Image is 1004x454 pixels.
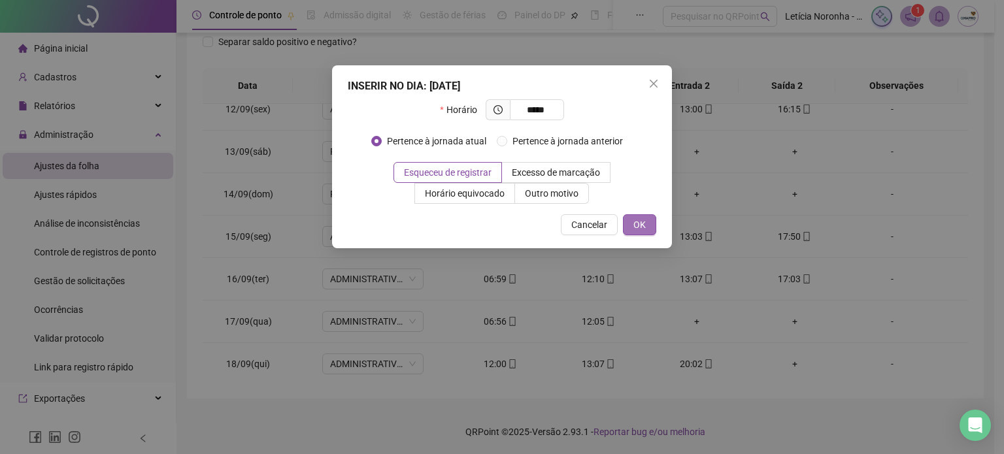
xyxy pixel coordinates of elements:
[440,99,485,120] label: Horário
[512,167,600,178] span: Excesso de marcação
[382,134,492,148] span: Pertence à jornada atual
[494,105,503,114] span: clock-circle
[348,78,656,94] div: INSERIR NO DIA : [DATE]
[425,188,505,199] span: Horário equivocado
[643,73,664,94] button: Close
[525,188,578,199] span: Outro motivo
[507,134,628,148] span: Pertence à jornada anterior
[633,218,646,232] span: OK
[571,218,607,232] span: Cancelar
[623,214,656,235] button: OK
[404,167,492,178] span: Esqueceu de registrar
[648,78,659,89] span: close
[960,410,991,441] div: Open Intercom Messenger
[561,214,618,235] button: Cancelar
